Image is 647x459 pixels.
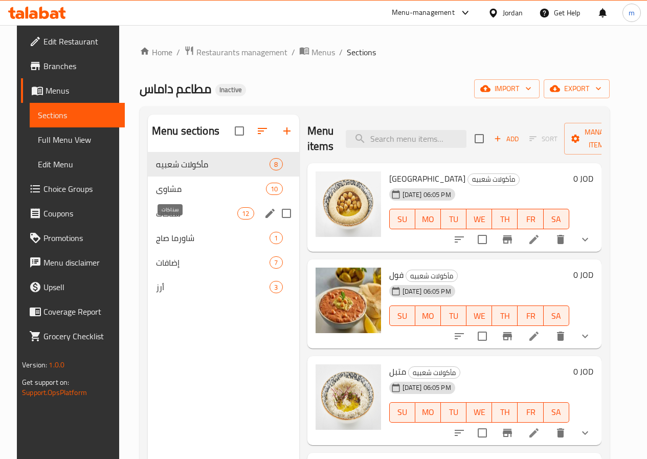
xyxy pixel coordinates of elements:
[467,173,520,186] div: مأكولات شعبيه
[573,324,597,348] button: show more
[394,212,411,227] span: SU
[275,119,299,143] button: Add section
[493,133,520,145] span: Add
[30,103,125,127] a: Sections
[389,305,415,326] button: SU
[215,84,246,96] div: Inactive
[43,207,117,220] span: Coupons
[441,305,466,326] button: TU
[266,184,282,194] span: 10
[389,209,415,229] button: SU
[490,131,523,147] span: Add item
[441,209,466,229] button: TU
[270,256,282,269] div: items
[21,250,125,275] a: Menu disclaimer
[406,270,457,282] span: مأكولات شعبيه
[392,7,455,19] div: Menu-management
[490,131,523,147] button: Add
[496,309,514,323] span: TH
[518,209,543,229] button: FR
[495,227,520,252] button: Branch-specific-item
[176,46,180,58] li: /
[196,46,287,58] span: Restaurants management
[148,148,299,303] nav: Menu sections
[346,130,466,148] input: search
[250,119,275,143] span: Sort sections
[466,402,492,423] button: WE
[466,305,492,326] button: WE
[156,183,266,195] div: مشاوي
[472,229,493,250] span: Select to update
[22,358,47,371] span: Version:
[43,183,117,195] span: Choice Groups
[140,46,610,59] nav: breadcrumb
[270,158,282,170] div: items
[156,158,270,170] span: مأكولات شعبيه
[307,123,334,154] h2: Menu items
[474,79,540,98] button: import
[140,77,211,100] span: مطاعم داماس
[21,324,125,348] a: Grocery Checklist
[419,212,437,227] span: MO
[184,46,287,59] a: Restaurants management
[22,386,87,399] a: Support.OpsPlatform
[415,402,441,423] button: MO
[156,281,270,293] span: أرز
[472,422,493,444] span: Select to update
[316,364,381,430] img: متبل
[398,190,455,200] span: [DATE] 06:05 PM
[270,282,282,292] span: 3
[629,7,635,18] span: m
[398,383,455,392] span: [DATE] 06:05 PM
[38,109,117,121] span: Sections
[492,402,518,423] button: TH
[471,309,488,323] span: WE
[21,78,125,103] a: Menus
[389,171,465,186] span: [GEOGRAPHIC_DATA]
[156,232,270,244] span: شاورما صاج
[445,405,462,420] span: TU
[548,227,573,252] button: delete
[156,256,270,269] span: إضافات
[518,305,543,326] button: FR
[496,405,514,420] span: TH
[148,152,299,177] div: مأكولات شعبيه8
[419,309,437,323] span: MO
[544,402,569,423] button: SA
[215,85,246,94] span: Inactive
[528,330,540,342] a: Edit menu item
[496,212,514,227] span: TH
[522,309,539,323] span: FR
[38,158,117,170] span: Edit Menu
[573,227,597,252] button: show more
[21,54,125,78] a: Branches
[43,35,117,48] span: Edit Restaurant
[573,421,597,445] button: show more
[38,134,117,146] span: Full Menu View
[573,171,593,186] h6: 0 JOD
[548,421,573,445] button: delete
[415,305,441,326] button: MO
[548,405,565,420] span: SA
[389,364,406,379] span: متبل
[389,267,404,282] span: فول
[564,123,633,155] button: Manage items
[394,309,411,323] span: SU
[522,405,539,420] span: FR
[148,201,299,226] div: سناكات12edit
[292,46,295,58] li: /
[152,123,219,139] h2: Menu sections
[270,258,282,268] span: 7
[409,367,460,379] span: مأكولات شعبيه
[579,330,591,342] svg: Show Choices
[419,405,437,420] span: MO
[22,376,69,389] span: Get support on:
[339,46,343,58] li: /
[573,268,593,282] h6: 0 JOD
[30,127,125,152] a: Full Menu View
[441,402,466,423] button: TU
[238,209,253,218] span: 12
